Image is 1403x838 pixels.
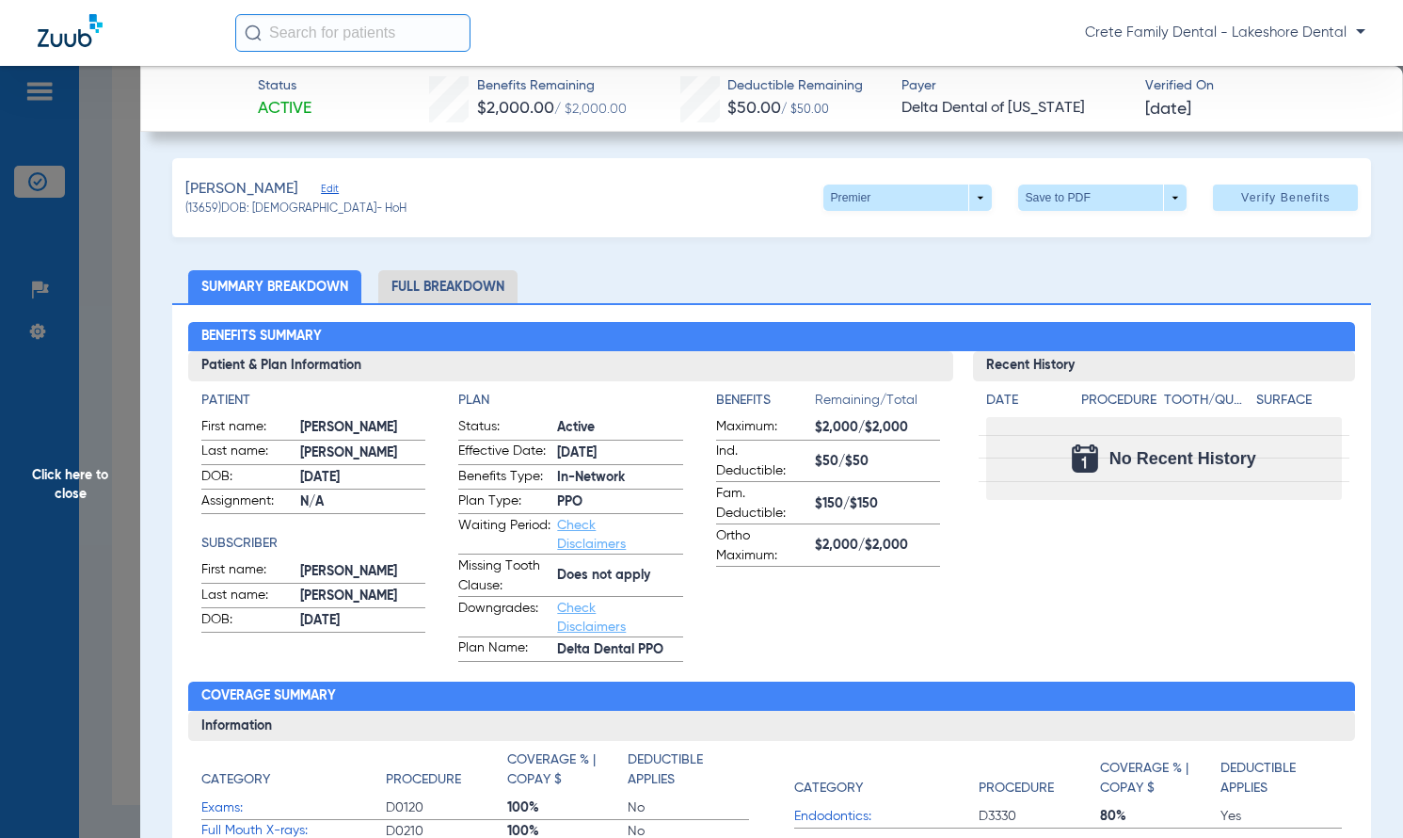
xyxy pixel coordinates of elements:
[1100,807,1221,826] span: 80%
[1018,185,1187,211] button: Save to PDF
[557,640,682,660] span: Delta Dental PPO
[557,443,682,463] span: [DATE]
[628,750,749,797] app-breakdown-title: Deductible Applies
[300,468,425,488] span: [DATE]
[815,391,940,417] span: Remaining/Total
[554,103,627,116] span: / $2,000.00
[321,183,338,201] span: Edit
[716,484,808,524] span: Fam. Deductible:
[188,322,1355,352] h2: Benefits Summary
[300,443,425,463] span: [PERSON_NAME]
[201,534,425,554] app-breakdown-title: Subscriber
[188,270,361,303] li: Summary Breakdown
[188,682,1355,712] h2: Coverage Summary
[1309,748,1403,838] iframe: Chat Widget
[1220,807,1342,826] span: Yes
[300,418,425,438] span: [PERSON_NAME]
[185,178,298,201] span: [PERSON_NAME]
[557,468,682,488] span: In-Network
[386,798,507,817] span: D0120
[38,14,103,47] img: Zuub Logo
[507,750,629,797] app-breakdown-title: Coverage % | Copay $
[716,391,815,411] h4: Benefits
[458,391,682,411] h4: Plan
[716,526,808,566] span: Ortho Maximum:
[1100,759,1211,798] h4: Coverage % | Copay $
[185,201,407,218] span: (13659) DOB: [DEMOGRAPHIC_DATA] - HoH
[823,185,992,211] button: Premier
[300,611,425,631] span: [DATE]
[458,417,550,440] span: Status:
[781,105,829,116] span: / $50.00
[979,750,1100,805] app-breakdown-title: Procedure
[201,417,294,440] span: First name:
[300,492,425,512] span: N/A
[815,494,940,514] span: $150/$150
[1220,759,1331,798] h4: Deductible Applies
[557,602,626,634] a: Check Disclaimers
[557,519,626,551] a: Check Disclaimers
[458,442,550,464] span: Effective Date:
[557,492,682,512] span: PPO
[300,562,425,582] span: [PERSON_NAME]
[979,807,1100,826] span: D3330
[727,100,781,117] span: $50.00
[458,599,550,637] span: Downgrades:
[477,76,627,96] span: Benefits Remaining
[201,492,294,514] span: Assignment:
[258,76,311,96] span: Status
[201,442,294,464] span: Last name:
[188,711,1355,741] h3: Information
[458,516,550,554] span: Waiting Period:
[1109,449,1256,468] span: No Recent History
[1072,444,1098,473] img: Calendar
[386,750,507,797] app-breakdown-title: Procedure
[201,560,294,583] span: First name:
[201,391,425,411] h4: Patient
[201,586,294,608] span: Last name:
[458,638,550,661] span: Plan Name:
[986,391,1065,417] app-breakdown-title: Date
[794,779,863,798] h4: Category
[901,76,1128,96] span: Payer
[1081,391,1157,417] app-breakdown-title: Procedure
[794,807,979,827] span: Endodontics:
[201,610,294,633] span: DOB:
[188,351,953,381] h3: Patient & Plan Information
[979,779,1054,798] h4: Procedure
[201,750,386,797] app-breakdown-title: Category
[1256,391,1342,417] app-breakdown-title: Surface
[973,351,1355,381] h3: Recent History
[901,97,1128,121] span: Delta Dental of [US_STATE]
[1220,750,1342,805] app-breakdown-title: Deductible Applies
[794,750,979,805] app-breakdown-title: Category
[557,566,682,586] span: Does not apply
[815,418,940,438] span: $2,000/$2,000
[386,770,461,790] h4: Procedure
[201,798,386,818] span: Exams:
[1213,185,1358,211] button: Verify Benefits
[235,14,470,52] input: Search for patients
[1164,391,1250,411] h4: Tooth/Quad
[557,418,682,438] span: Active
[727,76,863,96] span: Deductible Remaining
[507,798,629,817] span: 100%
[716,417,808,440] span: Maximum:
[201,467,294,490] span: DOB:
[1081,391,1157,411] h4: Procedure
[300,587,425,606] span: [PERSON_NAME]
[815,452,940,472] span: $50/$50
[986,391,1065,411] h4: Date
[628,750,739,790] h4: Deductible Applies
[458,467,550,490] span: Benefits Type:
[1085,24,1365,42] span: Crete Family Dental - Lakeshore Dental
[1100,750,1221,805] app-breakdown-title: Coverage % | Copay $
[378,270,518,303] li: Full Breakdown
[1145,76,1372,96] span: Verified On
[477,100,554,117] span: $2,000.00
[507,750,618,790] h4: Coverage % | Copay $
[1145,98,1191,121] span: [DATE]
[245,24,262,41] img: Search Icon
